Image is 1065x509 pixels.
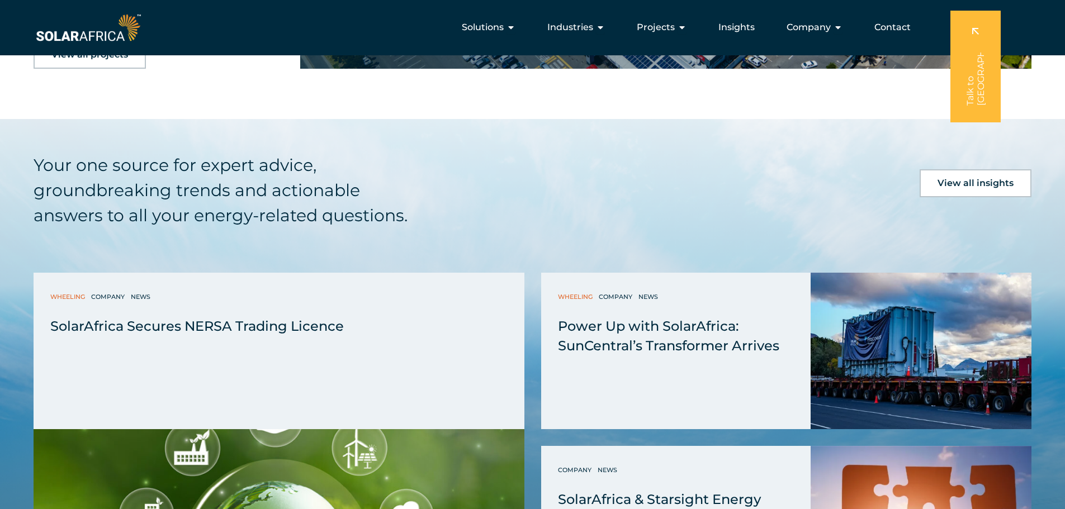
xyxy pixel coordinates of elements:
a: Company [599,291,635,302]
a: View all insights [920,169,1031,197]
h5: Your one source for expert advice, groundbreaking trends and actionable answers to all your energ... [34,153,433,228]
nav: Menu [143,16,920,39]
span: View all insights [938,179,1014,188]
span: Power Up with SolarAfrica: SunCentral’s Transformer Arrives [558,318,779,354]
a: Wheeling [50,291,88,302]
a: Company [91,291,127,302]
a: News [598,464,620,475]
a: News [638,291,661,302]
a: Insights [718,21,755,34]
span: SolarAfrica Secures NERSA Trading Licence [50,318,344,334]
span: View all projects [51,50,128,59]
a: Contact [874,21,911,34]
span: Industries [547,21,593,34]
a: News [131,291,153,302]
a: Wheeling [558,291,595,302]
span: Solutions [462,21,504,34]
span: Projects [637,21,675,34]
span: Company [787,21,831,34]
a: Company [558,464,594,475]
div: Menu Toggle [143,16,920,39]
img: Power Up with SolarAfrica: SunCentral’s Transformer Arrives 2 [811,273,1031,429]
